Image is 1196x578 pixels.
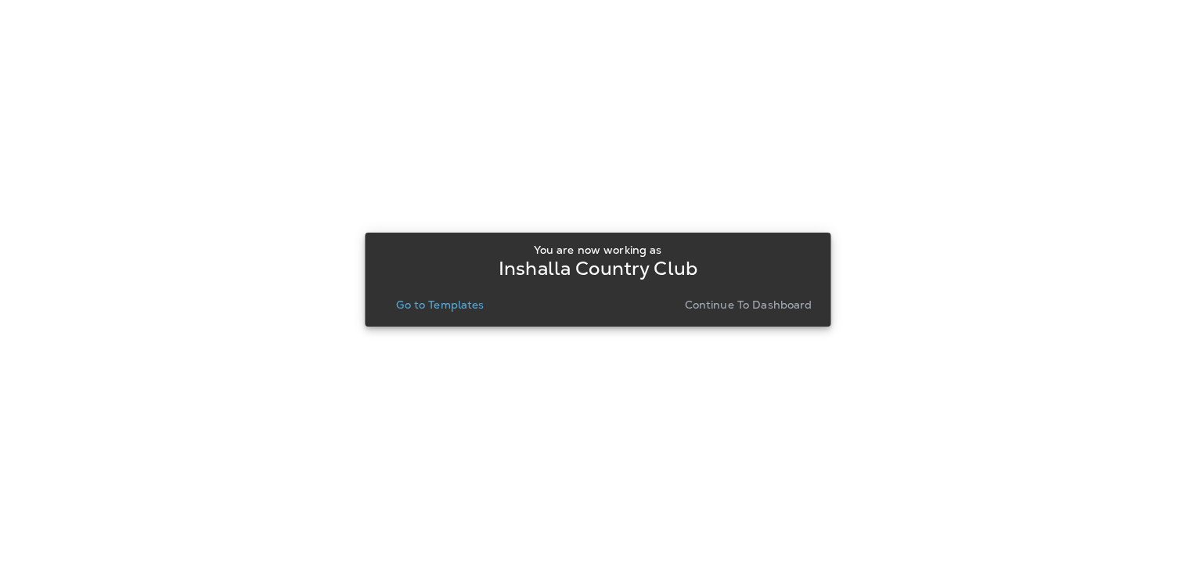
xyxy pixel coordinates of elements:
button: Go to Templates [390,294,490,316]
p: Inshalla Country Club [499,262,697,275]
button: Continue to Dashboard [679,294,819,316]
p: Go to Templates [396,298,484,311]
p: Continue to Dashboard [685,298,812,311]
p: You are now working as [534,244,661,256]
